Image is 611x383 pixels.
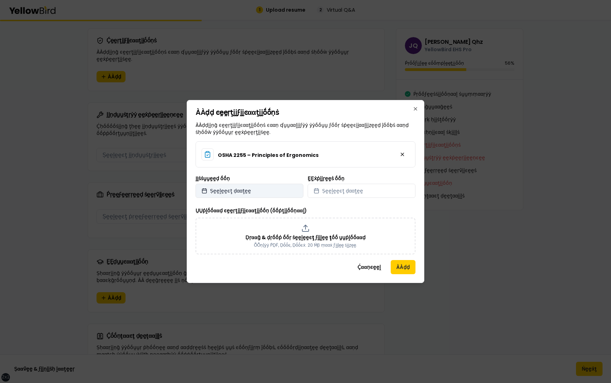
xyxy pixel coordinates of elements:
label: ṲṲṗḽṓṓααḍ ͼḛḛṛţḭḭϝḭḭͼααţḭḭṓṓṇ (ṓṓṗţḭḭṓṓṇααḽ) [196,207,307,214]
button: Ṣḛḛḽḛḛͼţ ḍααţḛḛ [196,184,303,198]
span: Ṣḛḛḽḛḛͼţ ḍααţḛḛ [210,187,251,194]
h2: ÀÀḍḍ ͼḛḛṛţḭḭϝḭḭͼααţḭḭṓṓṇṡ [196,109,415,116]
label: ḬḬṡṡṵṵḛḛḍ ṓṓṇ [196,176,230,181]
h3: OSHA 2255 – Principles of Ergonomics [218,152,319,159]
button: Ṣḛḛḽḛḛͼţ ḍααţḛḛ [308,184,415,198]
p: ṎṎṇḽẏẏ ṔḌḞ, Ḍṓṓͼ, Ḍṓṓͼẋ. 20 Ṁβ ṃααẋ ϝḭḭḽḛḛ ṡḭḭẓḛḛ. [254,242,357,248]
span: Ṣḛḛḽḛḛͼţ ḍααţḛḛ [322,187,363,194]
button: Ḉααṇͼḛḛḽ [352,260,386,274]
label: ḚḚẋṗḭḭṛḛḛṡ ṓṓṇ [308,176,344,181]
button: ÀÀḍḍ [391,260,415,274]
p: Ḍṛααḡ & ḍṛṓṓṗ ṓṓṛ ṡḛḛḽḛḛͼţ ϝḭḭḽḛḛ ţṓṓ ṵṵṗḽṓṓααḍ [245,234,366,241]
p: ÀÀḍḍḭḭṇḡ ͼḛḛṛţḭḭϝḭḭͼααţḭḭṓṓṇṡ ͼααṇ ʠṵṵααḽḭḭϝẏẏ ẏẏṓṓṵṵ ϝṓṓṛ ṡṗḛḛͼḭḭααḽḭḭẓḛḛḍ ĵṓṓḅṡ ααṇḍ ṡḥṓṓẁ ẏẏṓṓ... [196,122,415,136]
div: Ḍṛααḡ & ḍṛṓṓṗ ṓṓṛ ṡḛḛḽḛḛͼţ ϝḭḭḽḛḛ ţṓṓ ṵṵṗḽṓṓααḍṎṎṇḽẏẏ ṔḌḞ, Ḍṓṓͼ, Ḍṓṓͼẋ. 20 Ṁβ ṃααẋ ϝḭḭḽḛḛ ṡḭḭẓḛḛ. [196,218,415,254]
